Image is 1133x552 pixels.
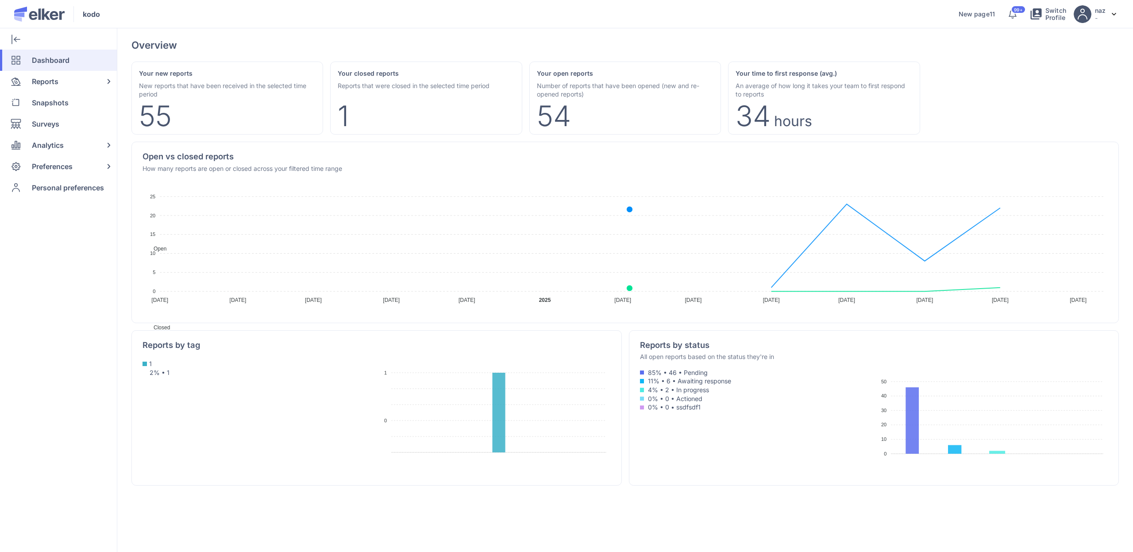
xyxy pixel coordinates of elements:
[881,378,886,384] tspan: 50
[774,116,812,127] div: Hours
[646,394,870,403] span: 0% • 0 • Actioned
[139,81,316,98] div: New reports that have been received in the selected time period
[646,386,870,394] span: 4% • 2 • In progress
[1074,5,1091,23] img: avatar
[14,7,65,22] img: Elker
[1095,14,1106,22] p: -
[736,69,912,78] div: Your time to first response (avg.)
[32,113,59,135] span: Surveys
[1095,7,1106,14] h5: naz
[147,246,166,252] span: Open
[32,50,69,71] span: Dashboard
[384,370,387,375] tspan: 1
[881,393,886,398] tspan: 40
[736,105,771,127] div: 34
[537,81,713,98] div: Number of reports that have been opened (new and re-opened reports)
[32,71,58,92] span: Reports
[150,212,155,218] tspan: 20
[646,377,870,386] span: 11% • 6 • Awaiting response
[338,105,349,127] div: 1
[646,368,870,377] span: 85% • 46 • Pending
[131,39,177,51] h4: Overview
[153,270,155,275] tspan: 5
[881,422,886,427] tspan: 20
[884,451,886,456] tspan: 0
[139,69,316,78] div: Your new reports
[153,289,155,294] tspan: 0
[959,11,995,18] a: New page11
[537,105,571,127] div: 54
[1112,13,1116,15] img: svg%3e
[736,81,912,98] div: An average of how long it takes your team to first respond to reports
[881,407,886,413] tspan: 30
[151,297,168,303] tspan: [DATE]
[338,81,514,90] div: Reports that were closed in the selected time period
[143,341,200,349] div: Reports by tag
[881,436,886,442] tspan: 10
[1045,7,1067,21] span: Switch Profile
[139,105,172,127] div: 55
[147,324,170,331] span: Closed
[537,69,713,78] div: Your open reports
[1014,8,1022,12] span: 99+
[143,153,342,161] div: Open vs closed reports
[32,177,104,198] span: Personal preferences
[646,403,870,412] span: 0% • 0 • ssdfsdf1
[149,359,152,368] span: 1
[32,135,64,156] span: Analytics
[640,352,774,361] div: All open reports based on the status they're in
[150,193,155,199] tspan: 25
[150,251,155,256] tspan: 10
[640,341,774,349] div: Reports by status
[384,418,387,423] tspan: 0
[32,156,73,177] span: Preferences
[338,69,514,78] div: Your closed reports
[83,9,100,19] span: kodo
[143,164,342,173] div: How many reports are open or closed across your filtered time range
[150,232,155,237] tspan: 15
[32,92,69,113] span: Snapshots
[143,369,170,376] span: 2% • 1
